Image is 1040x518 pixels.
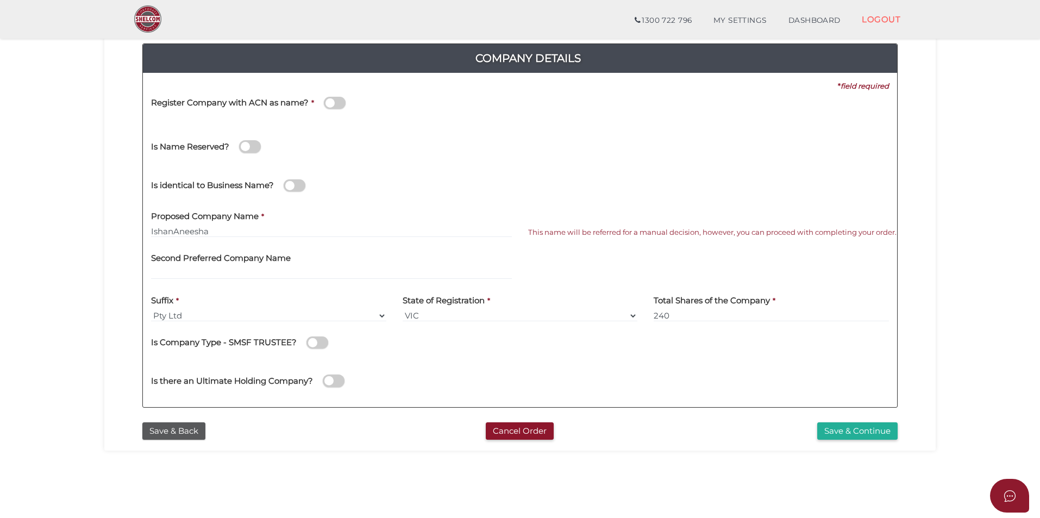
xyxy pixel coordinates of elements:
[151,142,229,152] h4: Is Name Reserved?
[817,422,898,440] button: Save & Continue
[990,479,1029,513] button: Open asap
[151,98,309,108] h4: Register Company with ACN as name?
[778,10,851,32] a: DASHBOARD
[654,296,770,305] h4: Total Shares of the Company
[151,338,297,347] h4: Is Company Type - SMSF TRUSTEE?
[151,181,274,190] h4: Is identical to Business Name?
[528,228,897,236] span: This name will be referred for a manual decision, however, you can proceed with completing your o...
[703,10,778,32] a: MY SETTINGS
[151,296,173,305] h4: Suffix
[151,49,905,67] h4: Company Details
[851,8,911,30] a: LOGOUT
[142,422,205,440] button: Save & Back
[624,10,703,32] a: 1300 722 796
[151,212,259,221] h4: Proposed Company Name
[151,377,313,386] h4: Is there an Ultimate Holding Company?
[841,82,889,90] i: field required
[403,296,485,305] h4: State of Registration
[151,254,291,263] h4: Second Preferred Company Name
[486,422,554,440] button: Cancel Order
